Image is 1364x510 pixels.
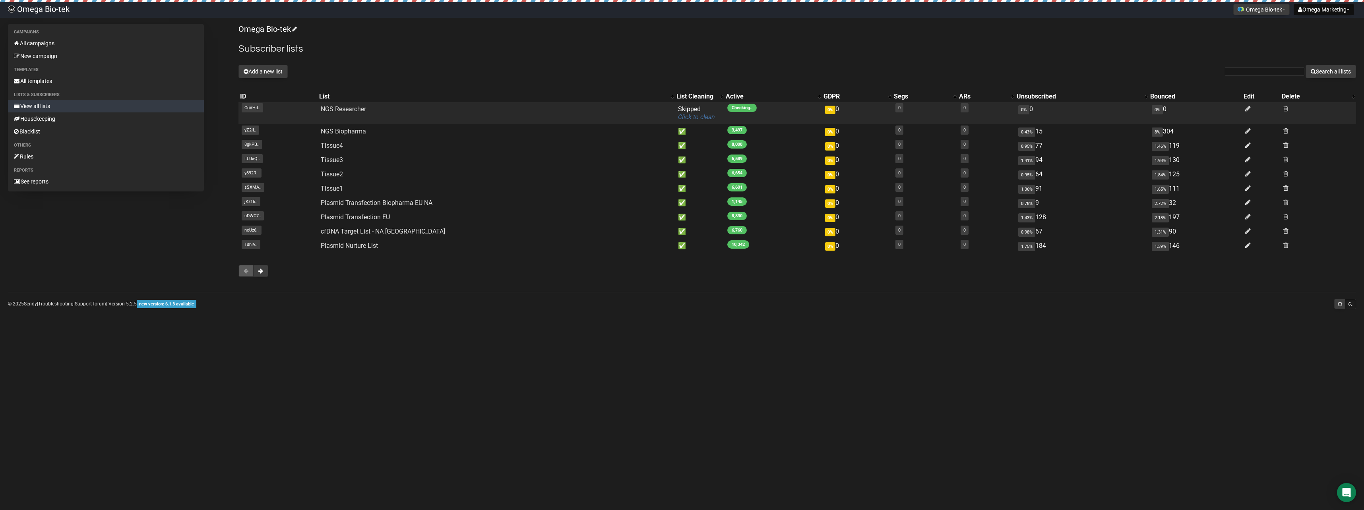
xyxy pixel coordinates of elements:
[957,91,1015,102] th: ARs: No sort applied, activate to apply an ascending sort
[321,199,432,207] a: Plasmid Transfection Biopharma EU NA
[321,142,343,149] a: Tissue4
[1149,224,1242,239] td: 90
[242,211,264,220] span: uDWC7..
[822,167,893,182] td: 0
[8,65,204,75] li: Templates
[242,126,259,135] span: yZ2lI..
[963,170,966,176] a: 0
[1244,93,1279,100] div: Edit
[678,105,715,121] span: Skipped
[1152,105,1163,114] span: 0%
[727,155,747,163] span: 6,589
[959,93,1007,100] div: ARs
[963,127,966,133] a: 0
[892,91,957,102] th: Segs: No sort applied, activate to apply an ascending sort
[825,228,835,236] span: 0%
[1018,185,1035,194] span: 1.36%
[822,124,893,139] td: 0
[1149,139,1242,153] td: 119
[321,170,343,178] a: Tissue2
[321,156,343,164] a: Tissue3
[675,182,724,196] td: ✅
[825,214,835,222] span: 0%
[1015,91,1149,102] th: Unsubscribed: No sort applied, activate to apply an ascending sort
[676,93,716,100] div: List Cleaning
[675,239,724,253] td: ✅
[963,185,966,190] a: 0
[1015,124,1149,139] td: 15
[318,91,675,102] th: List: No sort applied, activate to apply an ascending sort
[727,226,747,234] span: 6,760
[963,199,966,204] a: 0
[8,112,204,125] a: Housekeeping
[1018,199,1035,208] span: 0.78%
[321,213,390,221] a: Plasmid Transfection EU
[8,100,204,112] a: View all lists
[898,156,901,161] a: 0
[1149,182,1242,196] td: 111
[8,141,204,150] li: Others
[825,142,835,151] span: 0%
[1015,153,1149,167] td: 94
[727,104,757,112] span: Checking..
[1294,4,1354,15] button: Omega Marketing
[1018,156,1035,165] span: 1.41%
[825,106,835,114] span: 0%
[1152,213,1169,222] span: 2.18%
[825,171,835,179] span: 0%
[898,127,901,133] a: 0
[1152,156,1169,165] span: 1.93%
[1018,170,1035,180] span: 0.95%
[1015,139,1149,153] td: 77
[1149,196,1242,210] td: 32
[825,242,835,251] span: 0%
[825,156,835,165] span: 0%
[963,213,966,218] a: 0
[898,185,901,190] a: 0
[822,182,893,196] td: 0
[727,197,747,206] span: 1,145
[726,93,814,100] div: Active
[321,105,366,113] a: NGS Researcher
[1015,167,1149,182] td: 64
[321,127,366,135] a: NGS Biopharma
[238,24,296,34] a: Omega Bio-tek
[822,196,893,210] td: 0
[822,224,893,239] td: 0
[1152,185,1169,194] span: 1.65%
[24,301,37,307] a: Sendy
[1015,196,1149,210] td: 9
[1018,142,1035,151] span: 0.95%
[242,140,262,149] span: 8gkPB..
[1152,170,1169,180] span: 1.84%
[822,91,893,102] th: GDPR: No sort applied, activate to apply an ascending sort
[675,224,724,239] td: ✅
[1015,102,1149,124] td: 0
[1015,224,1149,239] td: 67
[242,183,264,192] span: sSXMA..
[898,105,901,110] a: 0
[1238,6,1244,12] img: favicons
[321,228,445,235] a: cfDNA Target List - NA [GEOGRAPHIC_DATA]
[894,93,949,100] div: Segs
[963,142,966,147] a: 0
[8,37,204,50] a: All campaigns
[898,199,901,204] a: 0
[242,168,262,178] span: y892R..
[675,210,724,224] td: ✅
[898,213,901,218] a: 0
[238,91,318,102] th: ID: No sort applied, sorting is disabled
[8,125,204,138] a: Blacklist
[242,197,260,206] span: jKz16..
[898,242,901,247] a: 0
[675,139,724,153] td: ✅
[137,301,196,307] a: new version: 6.1.3 available
[321,242,378,249] a: Plasmid Nurture List
[1152,242,1169,251] span: 1.39%
[898,170,901,176] a: 0
[1149,102,1242,124] td: 0
[1149,124,1242,139] td: 304
[1149,91,1242,102] th: Bounced: No sort applied, sorting is disabled
[1149,153,1242,167] td: 130
[675,91,724,102] th: List Cleaning: No sort applied, activate to apply an ascending sort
